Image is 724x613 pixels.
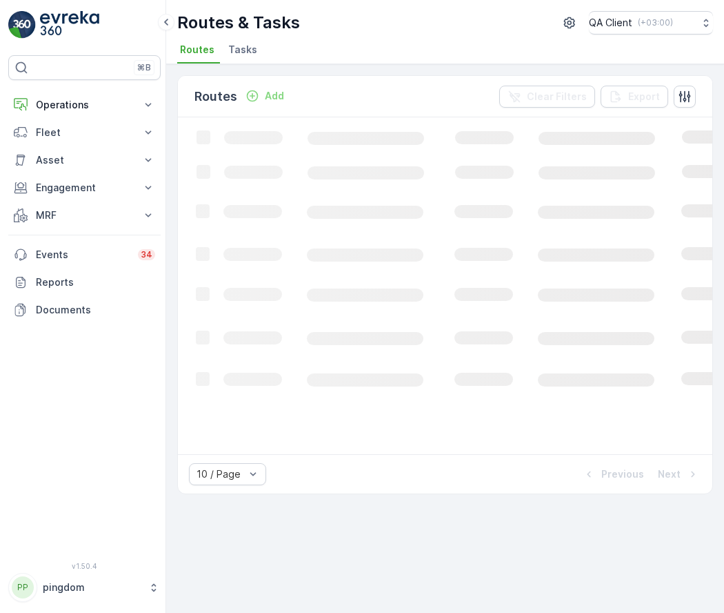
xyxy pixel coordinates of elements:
[658,467,681,481] p: Next
[628,90,660,104] p: Export
[12,576,34,599] div: PP
[36,208,133,222] p: MRF
[265,89,284,103] p: Add
[527,90,587,104] p: Clear Filters
[228,43,257,57] span: Tasks
[8,174,161,202] button: Engagement
[601,467,644,481] p: Previous
[8,269,161,296] a: Reports
[8,91,161,119] button: Operations
[36,98,133,112] p: Operations
[589,16,632,30] p: QA Client
[8,296,161,324] a: Documents
[194,87,237,106] p: Routes
[8,146,161,174] button: Asset
[581,466,645,483] button: Previous
[656,466,701,483] button: Next
[36,126,133,139] p: Fleet
[8,573,161,602] button: PPpingdom
[43,581,141,594] p: pingdom
[36,303,155,317] p: Documents
[177,12,300,34] p: Routes & Tasks
[8,202,161,229] button: MRF
[499,86,595,108] button: Clear Filters
[601,86,668,108] button: Export
[240,88,290,104] button: Add
[40,11,99,39] img: logo_light-DOdMpM7g.png
[36,153,133,167] p: Asset
[589,11,713,35] button: QA Client(+03:00)
[8,562,161,570] span: v 1.50.4
[8,119,161,146] button: Fleet
[137,62,151,73] p: ⌘B
[180,43,214,57] span: Routes
[638,17,673,28] p: ( +03:00 )
[36,275,155,289] p: Reports
[36,248,130,262] p: Events
[8,241,161,269] a: Events34
[141,249,152,260] p: 34
[8,11,36,39] img: logo
[36,181,133,195] p: Engagement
